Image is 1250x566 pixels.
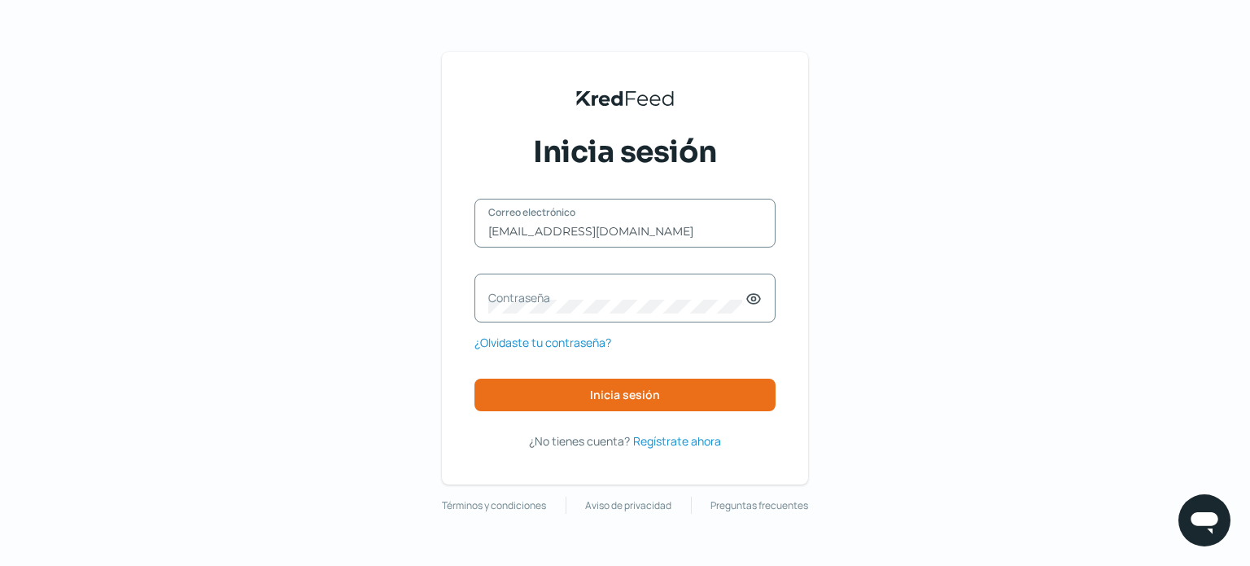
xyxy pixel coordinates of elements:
img: chatIcon [1188,504,1221,537]
label: Contraseña [488,290,745,305]
a: Preguntas frecuentes [710,497,808,515]
button: Inicia sesión [474,379,776,411]
span: Inicia sesión [533,132,717,173]
a: Aviso de privacidad [585,497,671,515]
a: Regístrate ahora [633,431,721,451]
span: Inicia sesión [590,389,660,401]
a: Términos y condiciones [442,497,546,515]
span: ¿No tienes cuenta? [529,433,630,449]
label: Correo electrónico [488,205,745,219]
a: ¿Olvidaste tu contraseña? [474,332,611,353]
